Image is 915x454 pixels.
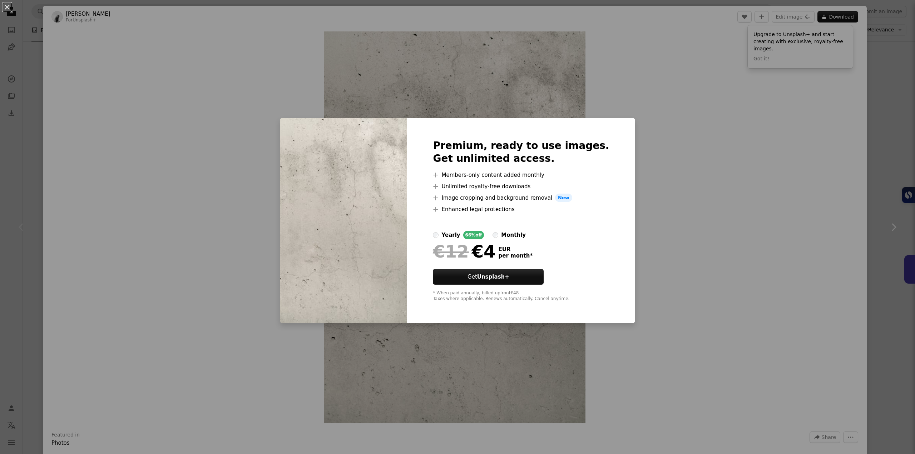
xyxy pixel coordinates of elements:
[433,269,544,285] button: GetUnsplash+
[433,139,609,165] h2: Premium, ready to use images. Get unlimited access.
[433,182,609,191] li: Unlimited royalty-free downloads
[433,290,609,302] div: * When paid annually, billed upfront €48 Taxes where applicable. Renews automatically. Cancel any...
[498,246,533,253] span: EUR
[501,231,526,239] div: monthly
[280,118,407,324] img: premium_photo-1670475328127-635b170a830b
[555,194,572,202] span: New
[493,232,498,238] input: monthly
[433,194,609,202] li: Image cropping and background removal
[441,231,460,239] div: yearly
[498,253,533,259] span: per month *
[433,232,439,238] input: yearly66%off
[477,274,509,280] strong: Unsplash+
[433,242,469,261] span: €12
[433,242,495,261] div: €4
[463,231,484,239] div: 66% off
[433,171,609,179] li: Members-only content added monthly
[433,205,609,214] li: Enhanced legal protections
